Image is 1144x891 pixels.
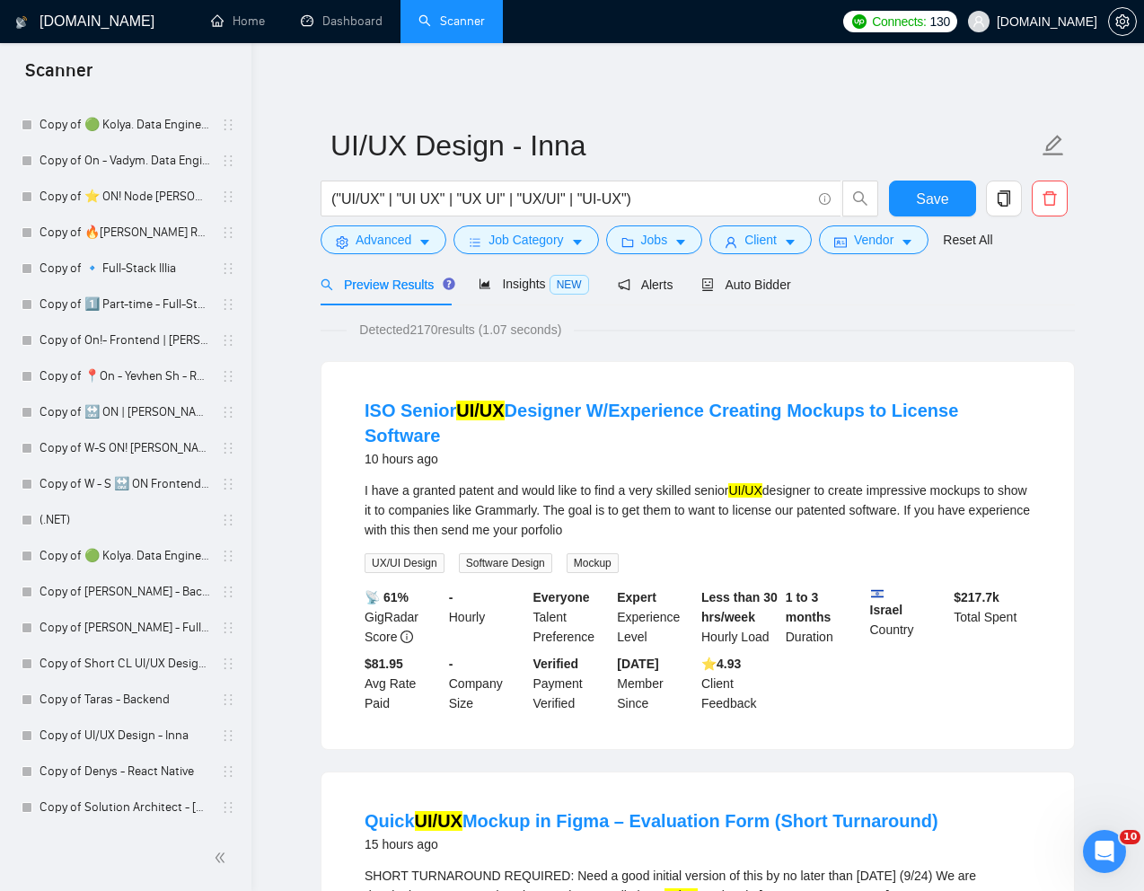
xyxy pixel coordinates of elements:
[701,278,714,291] span: robot
[728,483,761,498] mark: UI/UX
[221,154,235,168] span: holder
[221,369,235,384] span: holder
[40,682,210,718] a: Copy of Taras - Backend
[40,287,210,322] a: Copy of 1️⃣ Part-time - Full-Stack Vitalii
[365,590,409,604] b: 📡 61%
[40,394,210,430] a: Copy of 🔛 ON | [PERSON_NAME] B | Frontend/React
[221,477,235,491] span: holder
[819,225,928,254] button: idcardVendorcaret-down
[1083,830,1126,873] iframe: Intercom live chat
[221,585,235,599] span: holder
[40,502,210,538] a: (.NET)
[901,235,913,249] span: caret-down
[456,401,504,420] mark: UI/UX
[1033,190,1067,207] span: delete
[40,754,210,790] a: Copy of Denys - React Native
[641,230,668,250] span: Jobs
[221,513,235,527] span: holder
[1108,7,1137,36] button: setting
[459,553,552,573] span: Software Design
[365,834,938,855] div: 15 hours ago
[221,261,235,276] span: holder
[834,235,847,249] span: idcard
[701,278,790,292] span: Auto Bidder
[479,278,491,290] span: area-chart
[571,235,584,249] span: caret-down
[784,235,796,249] span: caret-down
[221,405,235,419] span: holder
[347,320,574,340] span: Detected 2170 results (1.07 seconds)
[1109,14,1136,29] span: setting
[701,590,778,624] b: Less than 30 hrs/week
[221,764,235,779] span: holder
[469,235,481,249] span: bars
[550,275,589,295] span: NEW
[930,12,950,31] span: 130
[365,553,444,573] span: UX/UI Design
[40,718,210,754] a: Copy of UI/UX Design - Inna
[725,235,737,249] span: user
[321,278,450,292] span: Preview Results
[606,225,703,254] button: folderJobscaret-down
[365,657,403,671] b: $81.95
[1042,134,1065,157] span: edit
[819,193,831,205] span: info-circle
[40,790,210,825] a: Copy of Solution Architect - [PERSON_NAME]
[214,849,232,867] span: double-left
[852,14,867,29] img: upwork-logo.png
[365,811,938,831] a: QuickUI/UXMockup in Figma – Evaluation Form (Short Turnaround)
[618,278,673,292] span: Alerts
[445,587,530,647] div: Hourly
[613,654,698,713] div: Member Since
[221,728,235,743] span: holder
[950,587,1034,647] div: Total Spent
[445,654,530,713] div: Company Size
[943,230,992,250] a: Reset All
[40,574,210,610] a: Copy of [PERSON_NAME] - Backend
[365,401,958,445] a: ISO SeniorUI/UXDesigner W/Experience Creating Mockups to License Software
[786,590,832,624] b: 1 to 3 months
[1032,181,1068,216] button: delete
[221,190,235,204] span: holder
[916,188,948,210] span: Save
[221,297,235,312] span: holder
[698,654,782,713] div: Client Feedback
[479,277,588,291] span: Insights
[533,657,579,671] b: Verified
[11,57,107,95] span: Scanner
[613,587,698,647] div: Experience Level
[617,657,658,671] b: [DATE]
[698,587,782,647] div: Hourly Load
[40,538,210,574] a: Copy of 🟢 Kolya. Data Engineer - General
[418,235,431,249] span: caret-down
[987,190,1021,207] span: copy
[40,251,210,287] a: Copy of 🔹 Full-Stack Illia
[221,693,235,707] span: holder
[40,430,210,466] a: Copy of W-S ON! [PERSON_NAME]/ React Native
[415,811,462,831] mark: UI/UX
[331,188,811,210] input: Search Freelance Jobs...
[221,333,235,348] span: holder
[365,448,1031,470] div: 10 hours ago
[488,230,563,250] span: Job Category
[530,654,614,713] div: Payment Verified
[530,587,614,647] div: Talent Preference
[321,278,333,291] span: search
[449,657,453,671] b: -
[40,143,210,179] a: Copy of On - Vadym. Data Engineer - General
[872,12,926,31] span: Connects:
[709,225,812,254] button: userClientcaret-down
[1120,830,1140,844] span: 10
[842,181,878,216] button: search
[986,181,1022,216] button: copy
[221,800,235,815] span: holder
[211,13,265,29] a: homeHome
[40,322,210,358] a: Copy of On!- Frontend | [PERSON_NAME]
[453,225,598,254] button: barsJob Categorycaret-down
[618,278,630,291] span: notification
[567,553,619,573] span: Mockup
[301,13,383,29] a: dashboardDashboard
[867,587,951,647] div: Country
[221,657,235,671] span: holder
[870,587,947,617] b: Israel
